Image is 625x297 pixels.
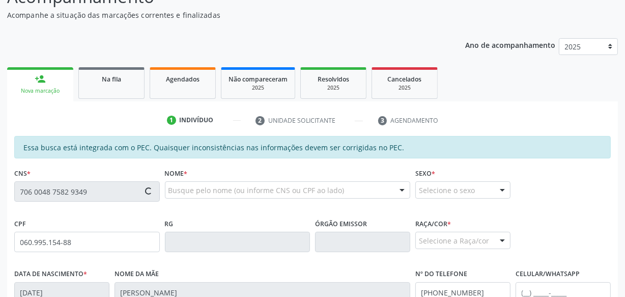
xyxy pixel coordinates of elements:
[379,84,430,92] div: 2025
[229,75,288,84] span: Não compareceram
[308,84,359,92] div: 2025
[14,266,87,282] label: Data de nascimento
[415,266,467,282] label: Nº do Telefone
[165,166,188,181] label: Nome
[415,166,435,181] label: Sexo
[165,216,174,232] label: RG
[35,73,46,85] div: person_add
[14,166,31,181] label: CNS
[168,185,345,196] span: Busque pelo nome (ou informe CNS ou CPF ao lado)
[419,185,475,196] span: Selecione o sexo
[102,75,121,84] span: Na fila
[115,266,159,282] label: Nome da mãe
[229,84,288,92] div: 2025
[167,116,176,125] div: 1
[419,235,489,246] span: Selecione a Raça/cor
[166,75,200,84] span: Agendados
[465,38,555,51] p: Ano de acompanhamento
[14,136,611,158] div: Essa busca está integrada com o PEC. Quaisquer inconsistências nas informações devem ser corrigid...
[315,216,367,232] label: Órgão emissor
[516,266,580,282] label: Celular/WhatsApp
[180,116,214,125] div: Indivíduo
[7,10,435,20] p: Acompanhe a situação das marcações correntes e finalizadas
[318,75,349,84] span: Resolvidos
[415,216,451,232] label: Raça/cor
[14,216,26,232] label: CPF
[14,87,66,95] div: Nova marcação
[388,75,422,84] span: Cancelados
